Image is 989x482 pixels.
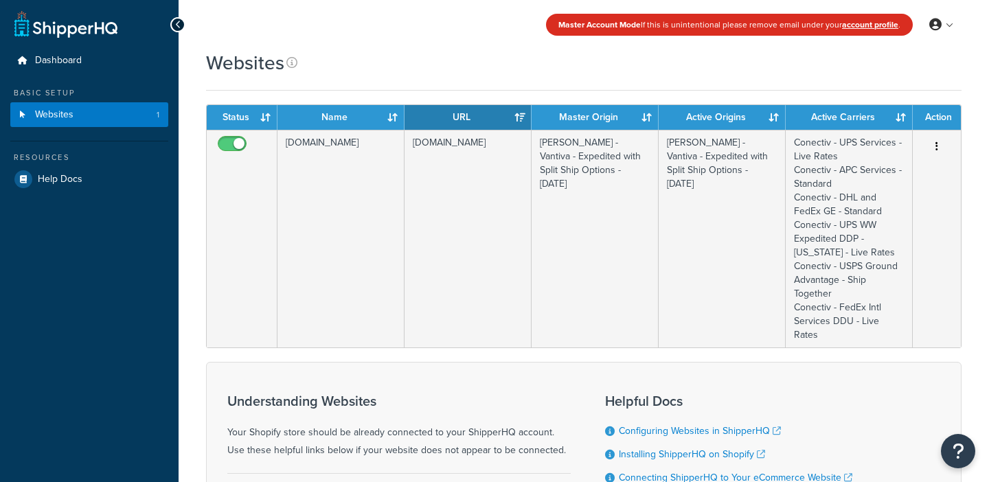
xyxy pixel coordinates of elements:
div: Your Shopify store should be already connected to your ShipperHQ account. Use these helpful links... [227,393,571,459]
th: Master Origin: activate to sort column ascending [532,105,659,130]
div: Basic Setup [10,87,168,99]
th: Action [913,105,961,130]
h1: Websites [206,49,284,76]
span: 1 [157,109,159,121]
strong: Master Account Mode [558,19,641,31]
a: Dashboard [10,48,168,73]
th: Status: activate to sort column ascending [207,105,277,130]
a: Configuring Websites in ShipperHQ [619,424,781,438]
td: [PERSON_NAME] - Vantiva - Expedited with Split Ship Options - [DATE] [659,130,786,347]
div: Resources [10,152,168,163]
div: If this is unintentional please remove email under your . [546,14,913,36]
td: [DOMAIN_NAME] [405,130,532,347]
h3: Helpful Docs [605,393,852,409]
h3: Understanding Websites [227,393,571,409]
a: ShipperHQ Home [14,10,117,38]
a: Installing ShipperHQ on Shopify [619,447,765,461]
a: Help Docs [10,167,168,192]
th: Active Origins: activate to sort column ascending [659,105,786,130]
td: [DOMAIN_NAME] [277,130,405,347]
span: Help Docs [38,174,82,185]
th: Name: activate to sort column ascending [277,105,405,130]
td: [PERSON_NAME] - Vantiva - Expedited with Split Ship Options - [DATE] [532,130,659,347]
a: account profile [842,19,898,31]
th: URL: activate to sort column ascending [405,105,532,130]
td: Conectiv - UPS Services - Live Rates Conectiv - APC Services - Standard Conectiv - DHL and FedEx ... [786,130,913,347]
button: Open Resource Center [941,434,975,468]
span: Websites [35,109,73,121]
a: Websites 1 [10,102,168,128]
li: Websites [10,102,168,128]
th: Active Carriers: activate to sort column ascending [786,105,913,130]
span: Dashboard [35,55,82,67]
